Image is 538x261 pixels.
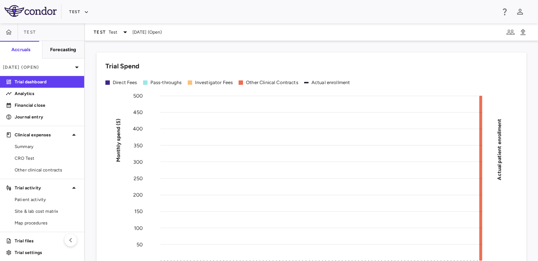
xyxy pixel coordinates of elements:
[15,238,78,244] p: Trial files
[15,249,78,256] p: Trial settings
[115,118,122,162] tspan: Monthly spend ($)
[109,29,118,35] span: Test
[150,79,182,86] div: Pass-throughs
[11,46,30,53] h6: Accruals
[15,196,78,203] span: Patient activity
[15,114,78,120] p: Journal entry
[133,92,143,99] tspan: 500
[15,102,78,109] p: Financial close
[15,143,78,150] span: Summary
[15,79,78,85] p: Trial dashboard
[3,64,72,71] p: [DATE] (Open)
[134,208,143,215] tspan: 150
[4,5,57,17] img: logo-full-BYUhSk78.svg
[15,155,78,162] span: CRO Test
[137,241,143,247] tspan: 50
[134,175,143,181] tspan: 250
[105,61,139,71] h6: Trial Spend
[94,29,106,35] span: Test
[15,185,70,191] p: Trial activity
[15,220,78,226] span: Map procedures
[496,118,502,180] tspan: Actual patient enrollment
[246,79,298,86] div: Other Clinical Contracts
[113,79,137,86] div: Direct Fees
[24,29,36,35] span: Test
[15,90,78,97] p: Analytics
[67,6,91,18] button: Test
[15,132,70,138] p: Clinical expenses
[134,225,143,231] tspan: 100
[15,167,78,173] span: Other clinical contracts
[133,192,143,198] tspan: 200
[133,109,143,116] tspan: 450
[195,79,233,86] div: Investigator Fees
[132,29,162,35] span: [DATE] (Open)
[311,79,350,86] div: Actual enrollment
[134,142,143,148] tspan: 350
[50,46,76,53] h6: Forecasting
[15,208,78,215] span: Site & lab cost matrix
[133,126,143,132] tspan: 400
[133,159,143,165] tspan: 300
